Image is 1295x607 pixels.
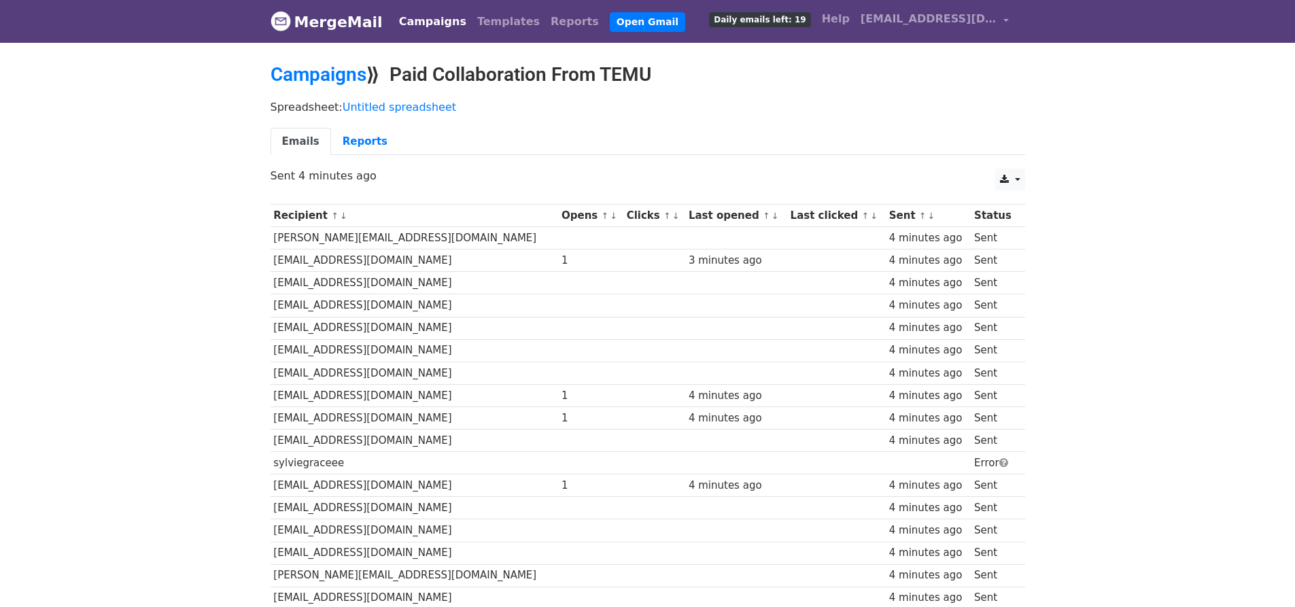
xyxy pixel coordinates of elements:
td: [EMAIL_ADDRESS][DOMAIN_NAME] [271,317,559,339]
td: [EMAIL_ADDRESS][DOMAIN_NAME] [271,542,559,564]
p: Spreadsheet: [271,100,1025,114]
td: Sent [971,430,1018,452]
iframe: Chat Widget [1227,542,1295,607]
td: Sent [971,317,1018,339]
td: Sent [971,406,1018,429]
th: Sent [886,205,971,227]
td: [EMAIL_ADDRESS][DOMAIN_NAME] [271,362,559,384]
div: 4 minutes ago [889,478,968,493]
td: Sent [971,272,1018,294]
div: 1 [562,478,620,493]
a: Daily emails left: 19 [704,5,816,33]
div: 4 minutes ago [889,343,968,358]
div: 4 minutes ago [889,568,968,583]
a: MergeMail [271,7,383,36]
td: Sent [971,362,1018,384]
th: Recipient [271,205,559,227]
div: 1 [562,253,620,268]
div: 4 minutes ago [889,590,968,606]
th: Clicks [623,205,685,227]
img: MergeMail logo [271,11,291,31]
th: Status [971,205,1018,227]
td: Sent [971,339,1018,362]
div: 4 minutes ago [889,320,968,336]
td: [PERSON_NAME][EMAIL_ADDRESS][DOMAIN_NAME] [271,227,559,249]
a: ↓ [928,211,935,221]
td: Sent [971,384,1018,406]
td: Sent [971,542,1018,564]
div: 1 [562,388,620,404]
th: Opens [558,205,623,227]
td: Sent [971,497,1018,519]
div: 4 minutes ago [689,388,784,404]
a: Emails [271,128,331,156]
div: 4 minutes ago [889,230,968,246]
td: sylviegraceee [271,452,559,474]
div: 4 minutes ago [889,366,968,381]
td: [EMAIL_ADDRESS][DOMAIN_NAME] [271,430,559,452]
td: Error [971,452,1018,474]
td: Sent [971,519,1018,542]
td: [EMAIL_ADDRESS][DOMAIN_NAME] [271,272,559,294]
div: 4 minutes ago [889,253,968,268]
td: Sent [971,249,1018,272]
td: [EMAIL_ADDRESS][DOMAIN_NAME] [271,249,559,272]
td: [PERSON_NAME][EMAIL_ADDRESS][DOMAIN_NAME] [271,564,559,587]
div: 3 minutes ago [689,253,784,268]
a: ↓ [772,211,779,221]
div: 4 minutes ago [689,411,784,426]
a: Reports [545,8,604,35]
td: [EMAIL_ADDRESS][DOMAIN_NAME] [271,519,559,542]
a: ↑ [763,211,770,221]
a: ↑ [919,211,927,221]
td: [EMAIL_ADDRESS][DOMAIN_NAME] [271,497,559,519]
p: Sent 4 minutes ago [271,169,1025,183]
span: Daily emails left: 19 [709,12,810,27]
div: 4 minutes ago [889,500,968,516]
a: ↓ [870,211,878,221]
a: ↑ [331,211,339,221]
td: [EMAIL_ADDRESS][DOMAIN_NAME] [271,384,559,406]
div: 4 minutes ago [889,298,968,313]
a: Open Gmail [610,12,685,32]
div: 4 minutes ago [889,523,968,538]
a: ↓ [340,211,347,221]
div: 4 minutes ago [889,545,968,561]
a: ↑ [663,211,671,221]
th: Last clicked [787,205,886,227]
a: ↑ [861,211,869,221]
div: 1 [562,411,620,426]
td: [EMAIL_ADDRESS][DOMAIN_NAME] [271,294,559,317]
td: Sent [971,474,1018,497]
td: Sent [971,294,1018,317]
a: Reports [331,128,399,156]
a: Help [816,5,855,33]
h2: ⟫ Paid Collaboration From TEMU [271,63,1025,86]
a: Campaigns [271,63,366,86]
a: [EMAIL_ADDRESS][DOMAIN_NAME] [855,5,1014,37]
div: 4 minutes ago [889,388,968,404]
a: Campaigns [394,8,472,35]
div: 4 minutes ago [689,478,784,493]
a: ↓ [672,211,680,221]
td: Sent [971,564,1018,587]
td: [EMAIL_ADDRESS][DOMAIN_NAME] [271,339,559,362]
div: 4 minutes ago [889,275,968,291]
td: [EMAIL_ADDRESS][DOMAIN_NAME] [271,406,559,429]
div: 4 minutes ago [889,411,968,426]
a: ↓ [610,211,617,221]
a: Templates [472,8,545,35]
td: [EMAIL_ADDRESS][DOMAIN_NAME] [271,474,559,497]
a: ↑ [602,211,609,221]
td: Sent [971,227,1018,249]
div: 4 minutes ago [889,433,968,449]
th: Last opened [685,205,787,227]
a: Untitled spreadsheet [343,101,456,114]
span: [EMAIL_ADDRESS][DOMAIN_NAME] [861,11,997,27]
